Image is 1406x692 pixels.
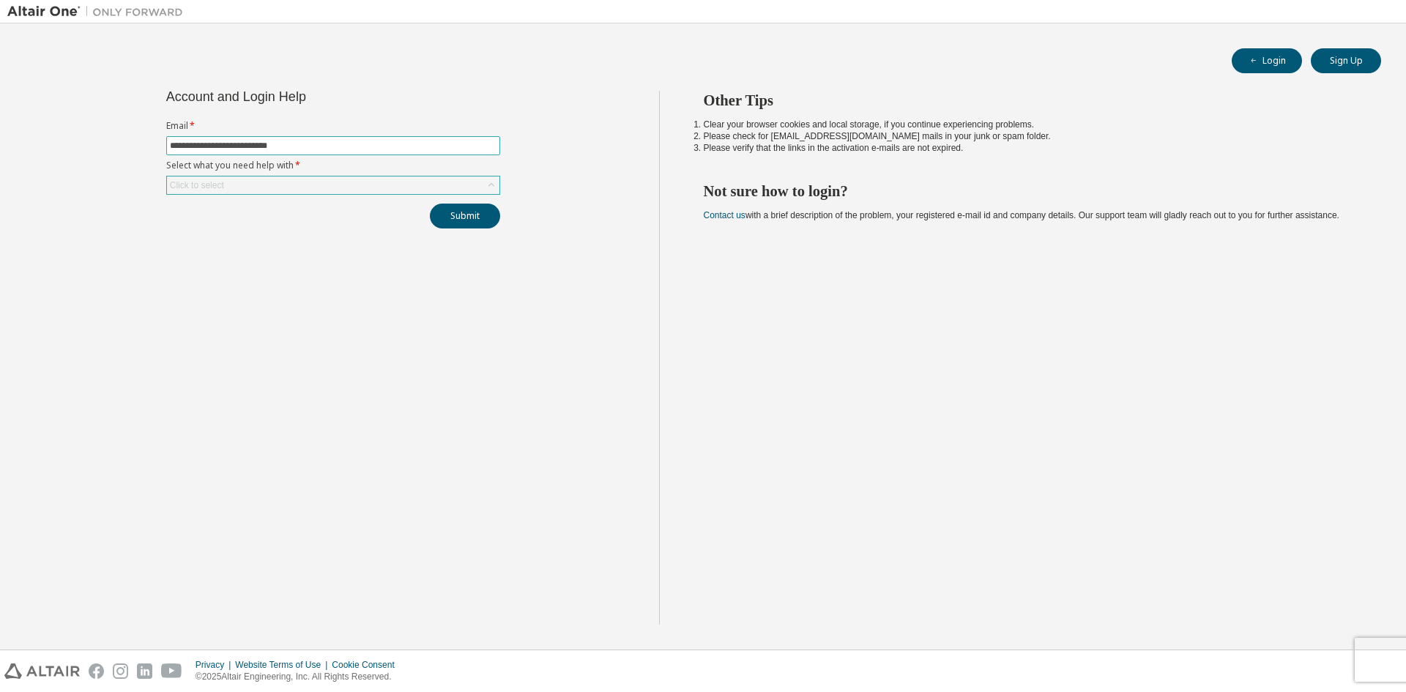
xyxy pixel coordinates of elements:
span: with a brief description of the problem, your registered e-mail id and company details. Our suppo... [704,210,1339,220]
h2: Other Tips [704,91,1355,110]
img: youtube.svg [161,663,182,679]
li: Please verify that the links in the activation e-mails are not expired. [704,142,1355,154]
h2: Not sure how to login? [704,182,1355,201]
div: Privacy [196,659,235,671]
button: Submit [430,204,500,228]
a: Contact us [704,210,745,220]
div: Account and Login Help [166,91,434,103]
img: instagram.svg [113,663,128,679]
button: Sign Up [1311,48,1381,73]
li: Please check for [EMAIL_ADDRESS][DOMAIN_NAME] mails in your junk or spam folder. [704,130,1355,142]
div: Click to select [170,179,224,191]
img: altair_logo.svg [4,663,80,679]
p: © 2025 Altair Engineering, Inc. All Rights Reserved. [196,671,403,683]
label: Select what you need help with [166,160,500,171]
div: Website Terms of Use [235,659,332,671]
img: Altair One [7,4,190,19]
img: linkedin.svg [137,663,152,679]
div: Click to select [167,176,499,194]
label: Email [166,120,500,132]
img: facebook.svg [89,663,104,679]
div: Cookie Consent [332,659,403,671]
li: Clear your browser cookies and local storage, if you continue experiencing problems. [704,119,1355,130]
button: Login [1232,48,1302,73]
